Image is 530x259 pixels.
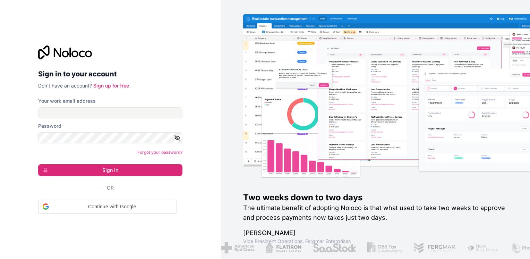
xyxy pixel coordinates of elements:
[367,242,403,253] img: /assets/gbstax-C-GtDUiK.png
[38,83,92,89] span: Don't have an account?
[413,242,456,253] img: /assets/fergmar-CudnrXN5.png
[266,242,302,253] img: /assets/flatiron-C8eUkumj.png
[93,83,129,89] a: Sign up for free
[38,164,182,176] button: Sign in
[38,132,182,143] input: Password
[313,242,356,253] img: /assets/saastock-C6Zbiodz.png
[107,184,114,191] span: Or
[38,98,96,105] label: Your work email address
[243,203,508,223] h2: The ultimate benefit of adopting Noloco is that what used to take two weeks to approve and proces...
[137,150,182,155] a: Forgot your password?
[243,238,508,245] h1: Vice President Operations , Fergmar Enterprises
[38,123,61,129] label: Password
[38,200,177,214] div: Continue with Google
[243,228,508,238] h1: [PERSON_NAME]
[52,203,172,210] span: Continue with Google
[243,192,508,203] h1: Two weeks down to two days
[221,242,255,253] img: /assets/american-red-cross-BAupjrZR.png
[38,68,182,80] h2: Sign in to your account
[38,107,182,118] input: Email address
[467,242,499,253] img: /assets/fiera-fwj2N5v4.png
